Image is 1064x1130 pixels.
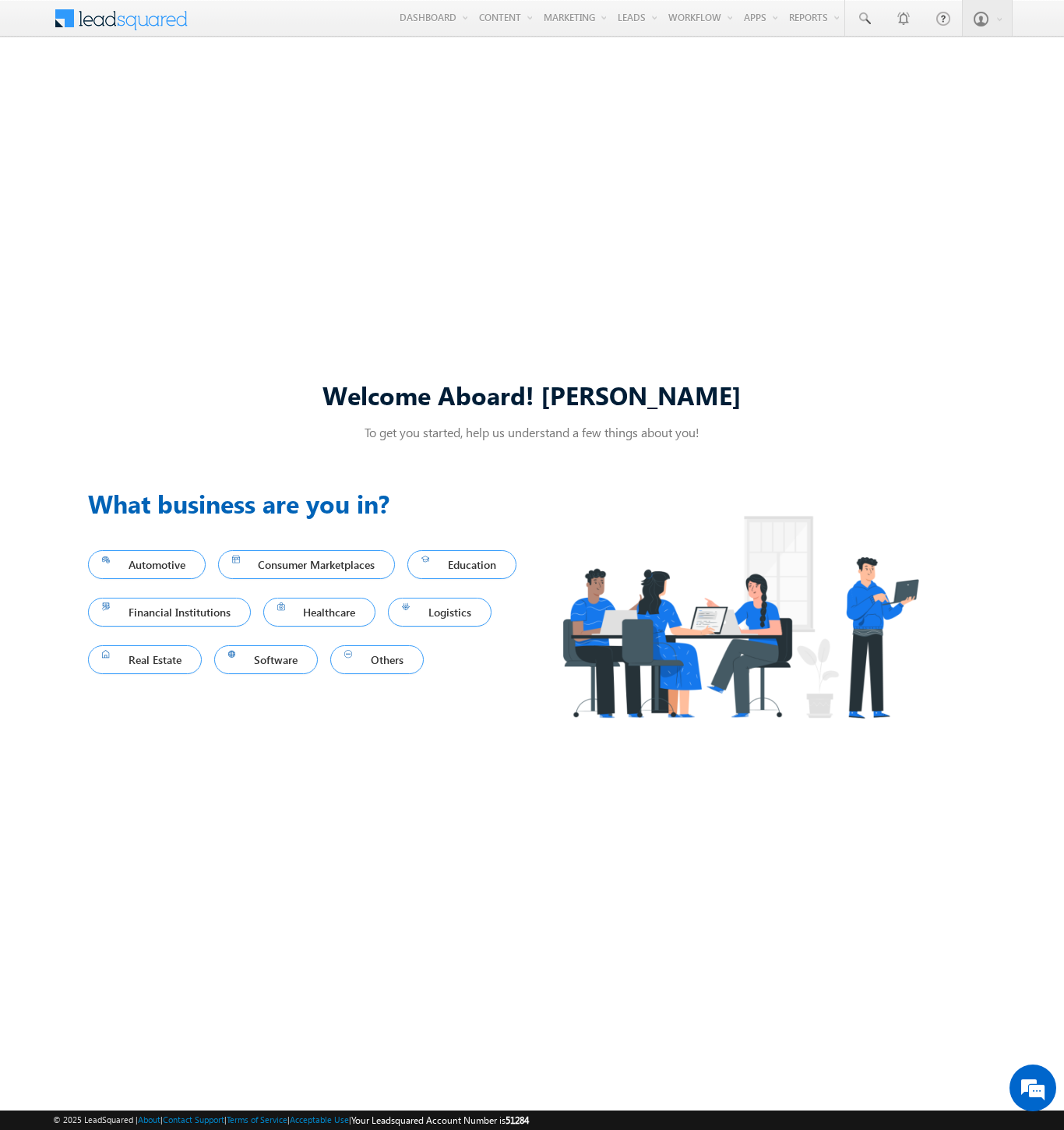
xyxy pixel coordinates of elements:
[88,378,976,411] div: Welcome Aboard! [PERSON_NAME]
[532,485,948,749] img: Industry.png
[344,649,410,670] span: Others
[102,602,237,623] span: Financial Institutions
[290,1114,349,1125] a: Acceptable Use
[277,602,362,623] span: Healthcare
[53,1113,529,1128] span: © 2025 LeadSquared | | | | |
[102,649,188,670] span: Real Estate
[402,602,477,623] span: Logistics
[506,1114,529,1126] span: 51284
[421,554,502,575] span: Education
[88,485,532,522] h3: What business are you in?
[102,554,192,575] span: Automotive
[228,649,305,670] span: Software
[88,424,976,440] p: To get you started, help us understand a few things about you!
[163,1114,224,1125] a: Contact Support
[138,1114,160,1125] a: About
[227,1114,287,1125] a: Terms of Service
[351,1114,529,1126] span: Your Leadsquared Account Number is
[232,554,382,575] span: Consumer Marketplaces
